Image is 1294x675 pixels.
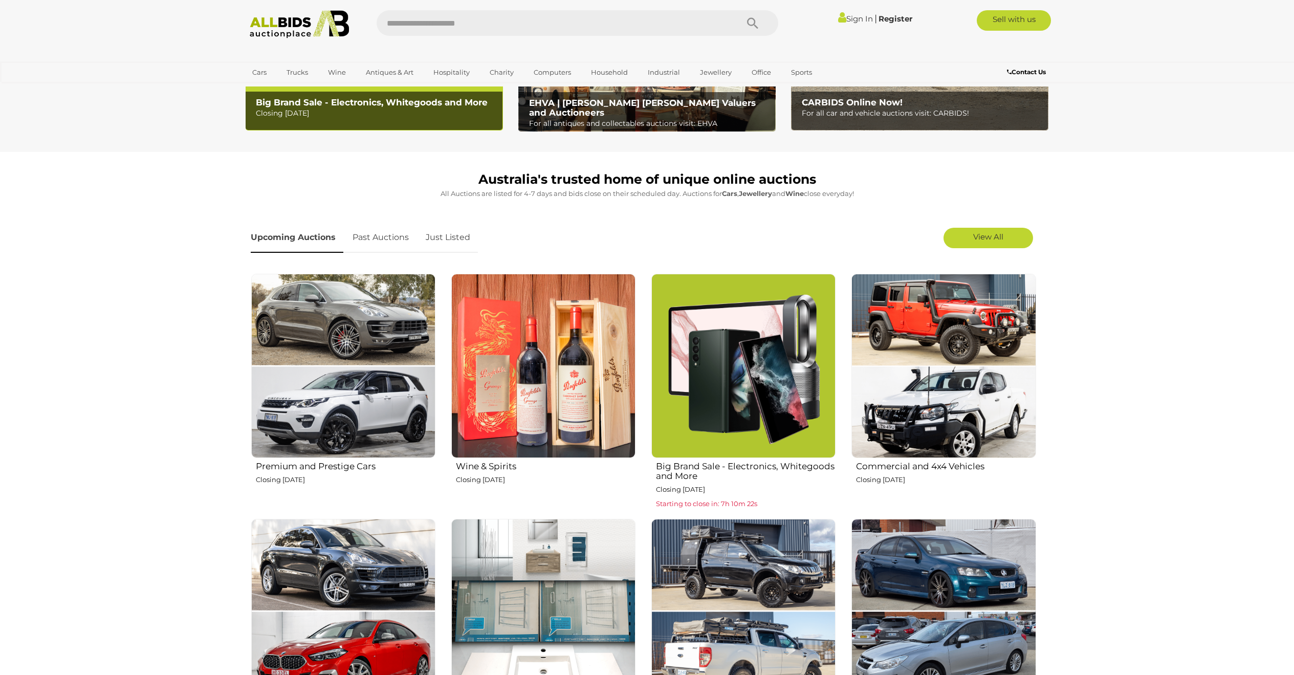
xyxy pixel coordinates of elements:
a: Upcoming Auctions [251,223,343,253]
h2: Commercial and 4x4 Vehicles [856,459,1036,471]
strong: Jewellery [739,189,772,198]
img: Wine & Spirits [451,274,635,458]
button: Search [727,10,778,36]
h2: Wine & Spirits [456,459,635,471]
span: View All [973,232,1003,242]
img: Big Brand Sale - Electronics, Whitegoods and More [651,274,836,458]
b: CARBIDS Online Now! [802,97,903,107]
p: Closing [DATE] [656,484,836,495]
a: Past Auctions [345,223,416,253]
p: All Auctions are listed for 4-7 days and bids close on their scheduled day. Auctions for , and cl... [251,188,1044,200]
a: Sell with us [977,10,1051,31]
b: Big Brand Sale - Electronics, Whitegoods and More [256,97,488,107]
a: Jewellery [693,64,738,81]
a: Industrial [641,64,687,81]
a: Contact Us [1007,67,1048,78]
a: View All [944,228,1033,248]
img: Allbids.com.au [244,10,355,38]
b: EHVA | [PERSON_NAME] [PERSON_NAME] Valuers and Auctioneers [529,98,756,118]
p: Closing [DATE] [856,474,1036,486]
img: Premium and Prestige Cars [251,274,435,458]
a: [GEOGRAPHIC_DATA] [246,81,332,98]
a: Trucks [280,64,315,81]
a: EHVA | Evans Hastings Valuers and Auctioneers EHVA | [PERSON_NAME] [PERSON_NAME] Valuers and Auct... [518,29,776,132]
p: Closing [DATE] [256,107,497,120]
span: Starting to close in: 7h 10m 22s [656,499,757,508]
a: Premium and Prestige Cars Closing [DATE] [251,273,435,511]
a: Charity [483,64,520,81]
strong: Wine [785,189,804,198]
a: Office [745,64,778,81]
span: | [874,13,877,24]
p: Closing [DATE] [256,474,435,486]
img: Commercial and 4x4 Vehicles [851,274,1036,458]
p: For all car and vehicle auctions visit: CARBIDS! [802,107,1043,120]
a: Hospitality [427,64,476,81]
a: Cars [246,64,273,81]
a: Just Listed [418,223,478,253]
a: Sports [784,64,819,81]
p: For all antiques and collectables auctions visit: EHVA [529,117,770,130]
h2: Premium and Prestige Cars [256,459,435,471]
h2: Big Brand Sale - Electronics, Whitegoods and More [656,459,836,481]
a: Antiques & Art [359,64,420,81]
a: Wine & Spirits Closing [DATE] [451,273,635,511]
a: Register [879,14,912,24]
a: Household [584,64,634,81]
a: Wine [321,64,353,81]
b: Contact Us [1007,68,1046,76]
a: Computers [527,64,578,81]
a: Commercial and 4x4 Vehicles Closing [DATE] [851,273,1036,511]
h1: Australia's trusted home of unique online auctions [251,172,1044,187]
a: Sign In [838,14,873,24]
a: Big Brand Sale - Electronics, Whitegoods and More Closing [DATE] Starting to close in: 7h 10m 22s [651,273,836,511]
p: Closing [DATE] [456,474,635,486]
strong: Cars [722,189,737,198]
